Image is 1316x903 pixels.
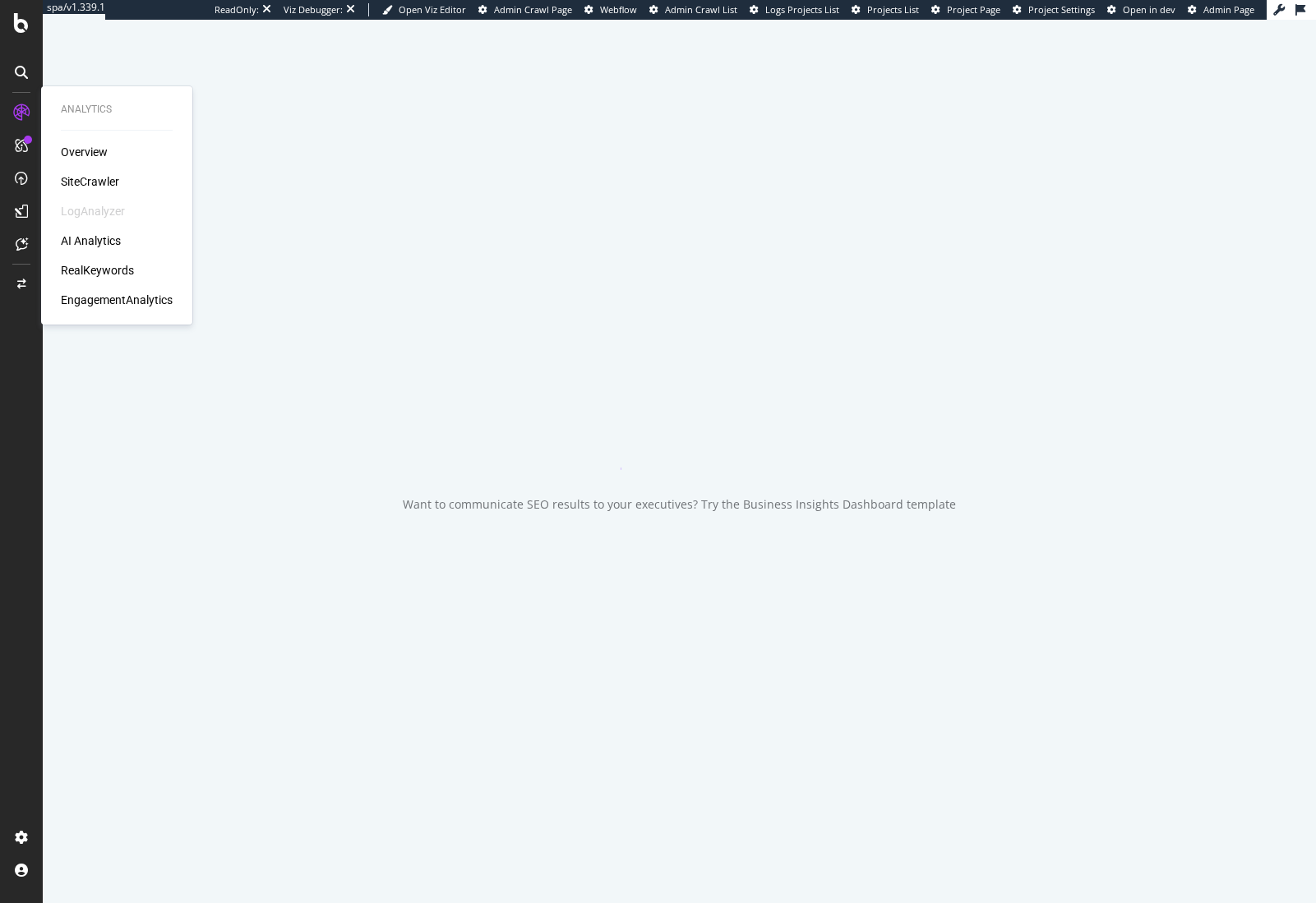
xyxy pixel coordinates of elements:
span: Admin Crawl List [665,3,737,16]
a: Admin Page [1188,3,1254,16]
span: Logs Projects List [765,3,839,16]
a: Open in dev [1107,3,1175,16]
a: Overview [61,144,108,160]
a: Logs Projects List [750,3,839,16]
a: Admin Crawl Page [478,3,572,16]
div: Analytics [61,103,173,117]
a: SiteCrawler [61,173,119,190]
span: Open in dev [1123,3,1175,16]
div: ReadOnly: [215,3,259,16]
a: Project Settings [1013,3,1095,16]
a: AI Analytics [61,233,121,249]
span: Webflow [600,3,637,16]
a: Admin Crawl List [649,3,737,16]
a: Projects List [852,3,919,16]
div: animation [621,411,739,470]
span: Project Page [947,3,1000,16]
div: LogAnalyzer [61,203,125,219]
a: RealKeywords [61,262,134,279]
a: Project Page [931,3,1000,16]
span: Admin Page [1203,3,1254,16]
span: Open Viz Editor [399,3,466,16]
a: Webflow [584,3,637,16]
a: Open Viz Editor [382,3,466,16]
span: Project Settings [1028,3,1095,16]
div: Want to communicate SEO results to your executives? Try the Business Insights Dashboard template [403,496,956,513]
span: Projects List [867,3,919,16]
div: Viz Debugger: [284,3,343,16]
a: EngagementAnalytics [61,292,173,308]
span: Admin Crawl Page [494,3,572,16]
